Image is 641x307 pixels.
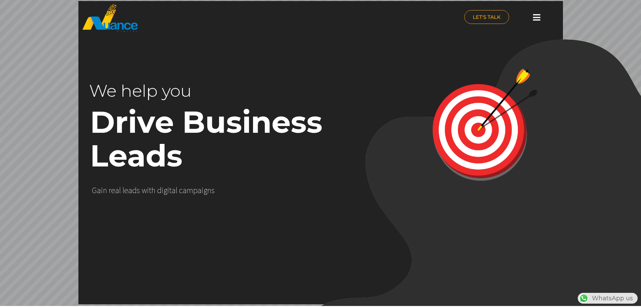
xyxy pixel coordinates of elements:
[169,186,172,195] div: t
[167,186,169,195] div: i
[207,186,211,195] div: n
[132,186,137,195] div: d
[164,186,167,195] div: g
[109,186,111,195] div: r
[578,293,589,304] img: WhatsApp
[151,186,155,195] div: h
[149,186,151,195] div: t
[82,3,138,33] img: nuance-qatar_logo
[122,186,124,195] div: l
[89,74,299,108] rs-layer: We help you
[142,186,147,195] div: w
[211,186,215,195] div: s
[157,186,162,195] div: d
[204,186,207,195] div: g
[198,186,202,195] div: a
[137,186,140,195] div: s
[82,3,317,33] a: nuance-qatar_logo
[103,186,107,195] div: n
[473,14,501,20] span: LET'S TALK
[128,186,132,195] div: a
[115,186,119,195] div: a
[578,293,638,304] div: WhatsApp us
[90,105,355,173] rs-layer: Drive Business Leads
[124,186,128,195] div: e
[101,186,103,195] div: i
[578,295,638,302] a: WhatsAppWhatsApp us
[193,186,198,195] div: p
[119,186,121,195] div: l
[464,10,509,24] a: LET'S TALK
[97,186,101,195] div: a
[179,186,183,195] div: c
[176,186,177,195] div: l
[162,186,164,195] div: i
[187,186,193,195] div: m
[147,186,149,195] div: i
[92,186,97,195] div: G
[111,186,115,195] div: e
[202,186,204,195] div: i
[183,186,187,195] div: a
[172,186,176,195] div: a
